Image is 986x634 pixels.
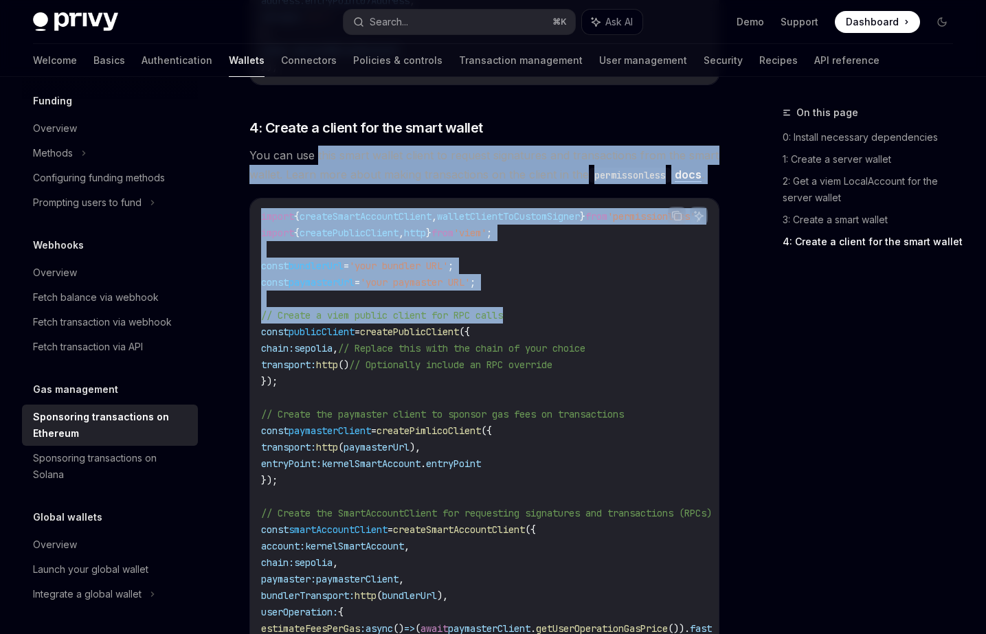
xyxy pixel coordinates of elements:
[33,314,172,330] div: Fetch transaction via webhook
[690,207,708,225] button: Ask AI
[338,441,344,453] span: (
[582,10,642,34] button: Ask AI
[349,260,448,272] span: 'your bundler URL'
[261,556,294,569] span: chain:
[261,523,289,536] span: const
[261,441,316,453] span: transport:
[33,509,102,525] h5: Global wallets
[580,210,585,223] span: }
[399,227,404,239] span: ,
[783,126,964,148] a: 0: Install necessary dependencies
[261,507,712,519] span: // Create the SmartAccountClient for requesting signatures and transactions (RPCs)
[370,14,408,30] div: Search...
[783,170,964,209] a: 2: Get a viem LocalAccount for the server wallet
[261,260,289,272] span: const
[377,589,382,602] span: (
[305,540,404,552] span: kernelSmartAccount
[33,120,77,137] div: Overview
[353,44,442,77] a: Policies & controls
[33,170,165,186] div: Configuring funding methods
[783,209,964,231] a: 3: Create a smart wallet
[486,227,492,239] span: ;
[261,424,289,437] span: const
[737,15,764,29] a: Demo
[294,342,333,354] span: sepolia
[261,606,338,618] span: userOperation:
[759,44,798,77] a: Recipes
[22,532,198,557] a: Overview
[294,210,300,223] span: {
[261,342,294,354] span: chain:
[261,227,294,239] span: import
[607,210,695,223] span: 'permissionless'
[333,342,338,354] span: ,
[783,148,964,170] a: 1: Create a server wallet
[22,285,198,310] a: Fetch balance via webhook
[846,15,899,29] span: Dashboard
[281,44,337,77] a: Connectors
[33,450,190,483] div: Sponsoring transactions on Solana
[448,260,453,272] span: ;
[261,210,294,223] span: import
[316,359,338,371] span: http
[371,424,377,437] span: =
[261,276,289,288] span: const
[33,409,190,442] div: Sponsoring transactions on Ethereum
[525,523,536,536] span: ({
[404,540,410,552] span: ,
[552,16,567,27] span: ⌘ K
[22,116,198,141] a: Overview
[470,276,475,288] span: ;
[426,227,432,239] span: }
[33,536,77,553] div: Overview
[33,93,72,109] h5: Funding
[294,556,333,569] span: sepolia
[355,326,360,338] span: =
[338,606,344,618] span: {
[704,44,743,77] a: Security
[344,441,410,453] span: paymasterUrl
[783,231,964,253] a: 4: Create a client for the smart wallet
[261,457,322,470] span: entryPoint:
[344,260,349,272] span: =
[33,12,118,32] img: dark logo
[261,573,316,585] span: paymaster:
[668,207,686,225] button: Copy the contents from the code block
[142,44,212,77] a: Authentication
[599,44,687,77] a: User management
[835,11,920,33] a: Dashboard
[93,44,125,77] a: Basics
[605,15,633,29] span: Ask AI
[333,556,338,569] span: ,
[585,210,607,223] span: from
[289,424,371,437] span: paymasterClient
[355,589,377,602] span: http
[432,210,437,223] span: ,
[33,561,148,578] div: Launch your global wallet
[338,359,349,371] span: ()
[33,381,118,398] h5: Gas management
[33,264,77,281] div: Overview
[33,237,84,253] h5: Webhooks
[796,104,858,121] span: On this page
[289,276,355,288] span: paymasterUrl
[426,457,481,470] span: entryPoint
[316,441,338,453] span: http
[22,260,198,285] a: Overview
[294,227,300,239] span: {
[589,168,671,183] code: permissonless
[261,474,278,486] span: });
[22,166,198,190] a: Configuring funding methods
[300,227,399,239] span: createPublicClient
[261,359,316,371] span: transport:
[360,326,459,338] span: createPublicClient
[432,227,453,239] span: from
[481,424,492,437] span: ({
[459,326,470,338] span: ({
[33,289,159,306] div: Fetch balance via webhook
[22,446,198,487] a: Sponsoring transactions on Solana
[360,276,470,288] span: 'your paymaster URL'
[33,194,142,211] div: Prompting users to fund
[316,573,399,585] span: paymasterClient
[931,11,953,33] button: Toggle dark mode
